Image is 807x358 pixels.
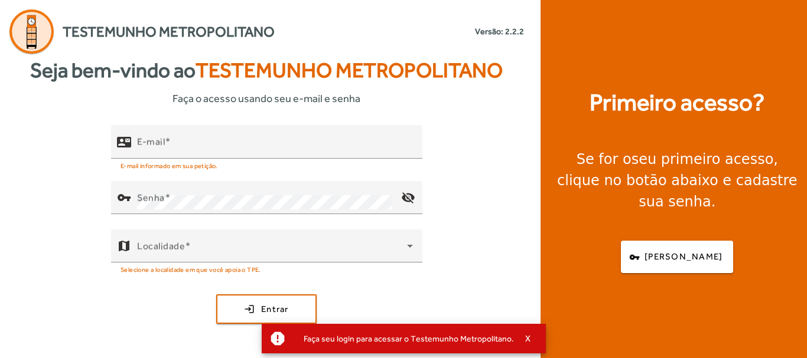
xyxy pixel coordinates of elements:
div: Faça seu login para acessar o Testemunho Metropolitano. [294,330,514,347]
mat-hint: E-mail informado em sua petição. [121,159,218,172]
small: Versão: 2.2.2 [475,25,524,38]
span: Entrar [261,303,289,316]
img: Logo Agenda [9,9,54,54]
span: X [525,333,531,344]
strong: seu primeiro acesso [632,151,774,167]
span: Testemunho Metropolitano [196,58,503,82]
mat-icon: contact_mail [117,135,131,149]
button: X [514,333,544,344]
button: [PERSON_NAME] [621,241,733,273]
span: [PERSON_NAME] [645,250,723,264]
span: Faça o acesso usando seu e-mail e senha [173,90,360,106]
span: Testemunho Metropolitano [63,21,275,42]
div: Se for o , clique no botão abaixo e cadastre sua senha. [555,149,800,212]
mat-hint: Selecione a localidade em que você apoia o TPE. [121,262,261,275]
strong: Seja bem-vindo ao [30,55,503,86]
mat-icon: map [117,239,131,253]
mat-label: Senha [137,192,165,203]
strong: Primeiro acesso? [590,85,764,120]
mat-icon: report [269,330,287,347]
mat-icon: visibility_off [394,183,422,212]
mat-label: Localidade [137,241,185,252]
button: Entrar [216,294,317,324]
mat-icon: vpn_key [117,191,131,205]
mat-label: E-mail [137,136,165,147]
